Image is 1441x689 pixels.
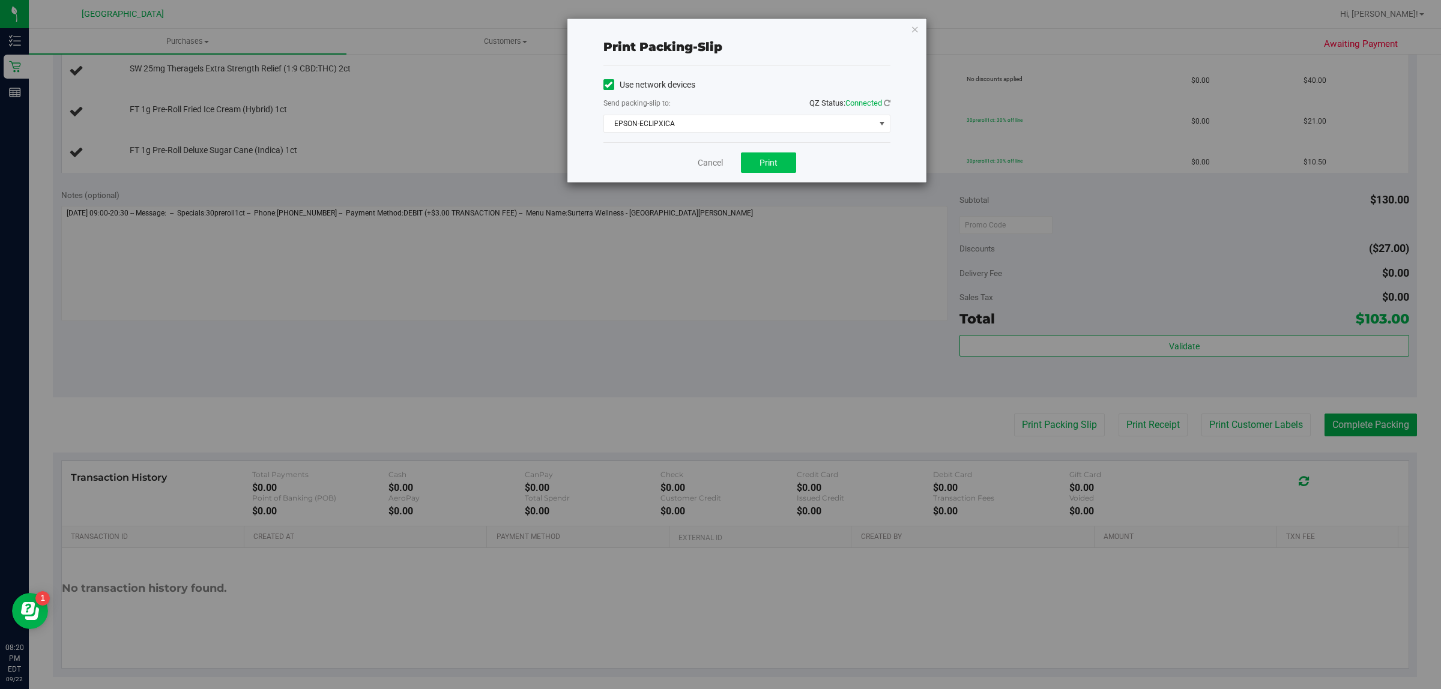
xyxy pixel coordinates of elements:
iframe: Resource center [12,593,48,629]
span: Connected [845,98,882,107]
button: Print [741,152,796,173]
iframe: Resource center unread badge [35,591,50,606]
label: Use network devices [603,79,695,91]
label: Send packing-slip to: [603,98,671,109]
span: select [874,115,889,132]
a: Cancel [698,157,723,169]
span: QZ Status: [809,98,890,107]
span: Print packing-slip [603,40,722,54]
span: Print [760,158,778,167]
span: EPSON-ECLIPXICA [604,115,875,132]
